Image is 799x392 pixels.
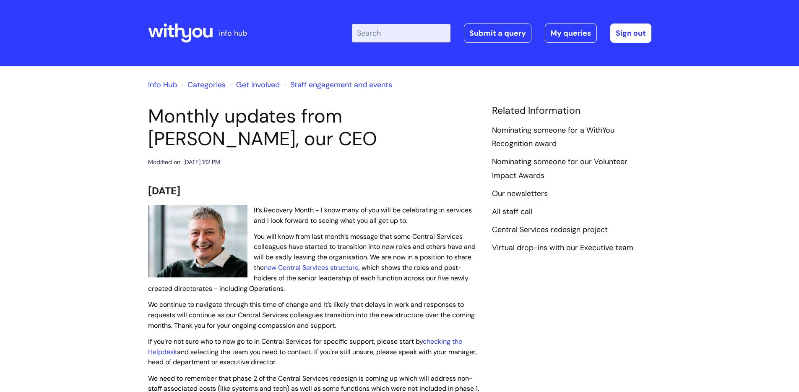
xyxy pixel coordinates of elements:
a: new Central Services structure [264,263,359,272]
a: Sign out [610,24,651,43]
span: It’s Recovery Month - I know many of you will be celebrating in services and I look forward to se... [254,206,472,225]
li: Solution home [179,78,226,91]
a: Nominating someone for a WithYou Recognition award [492,125,614,149]
p: info hub [219,26,247,40]
a: Staff engagement and events [290,80,392,90]
a: Categories [187,80,226,90]
li: Get involved [228,78,280,91]
div: | - [352,24,651,43]
a: checking the Helpdesk [148,337,462,356]
a: Submit a query [464,24,531,43]
h1: Monthly updates from [PERSON_NAME], our CEO [148,105,479,150]
a: My queries [545,24,597,43]
a: Info Hub [148,80,177,90]
span: We continue to navigate through this time of change and it’s likely that delays in work and respo... [148,300,475,330]
span: [DATE] [148,184,180,197]
span: You will know from last month’s message that some Central Services colleagues have started to tra... [148,232,476,293]
a: Get involved [236,80,280,90]
img: WithYou Chief Executive Simon Phillips pictured looking at the camera and smiling [148,205,247,278]
h4: Related Information [492,105,651,117]
input: Search [352,24,450,42]
div: Modified on: [DATE] 1:12 PM [148,157,220,167]
a: All staff call [492,206,532,217]
a: Central Services redesign project [492,225,608,235]
li: Staff engagement and events [282,78,392,91]
span: If you’re not sure who to now go to in Central Services for specific support, please start by and... [148,337,477,367]
a: Our newsletters [492,188,548,199]
a: Nominating someone for our Volunteer Impact Awards [492,157,627,181]
a: Virtual drop-ins with our Executive team [492,243,633,253]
